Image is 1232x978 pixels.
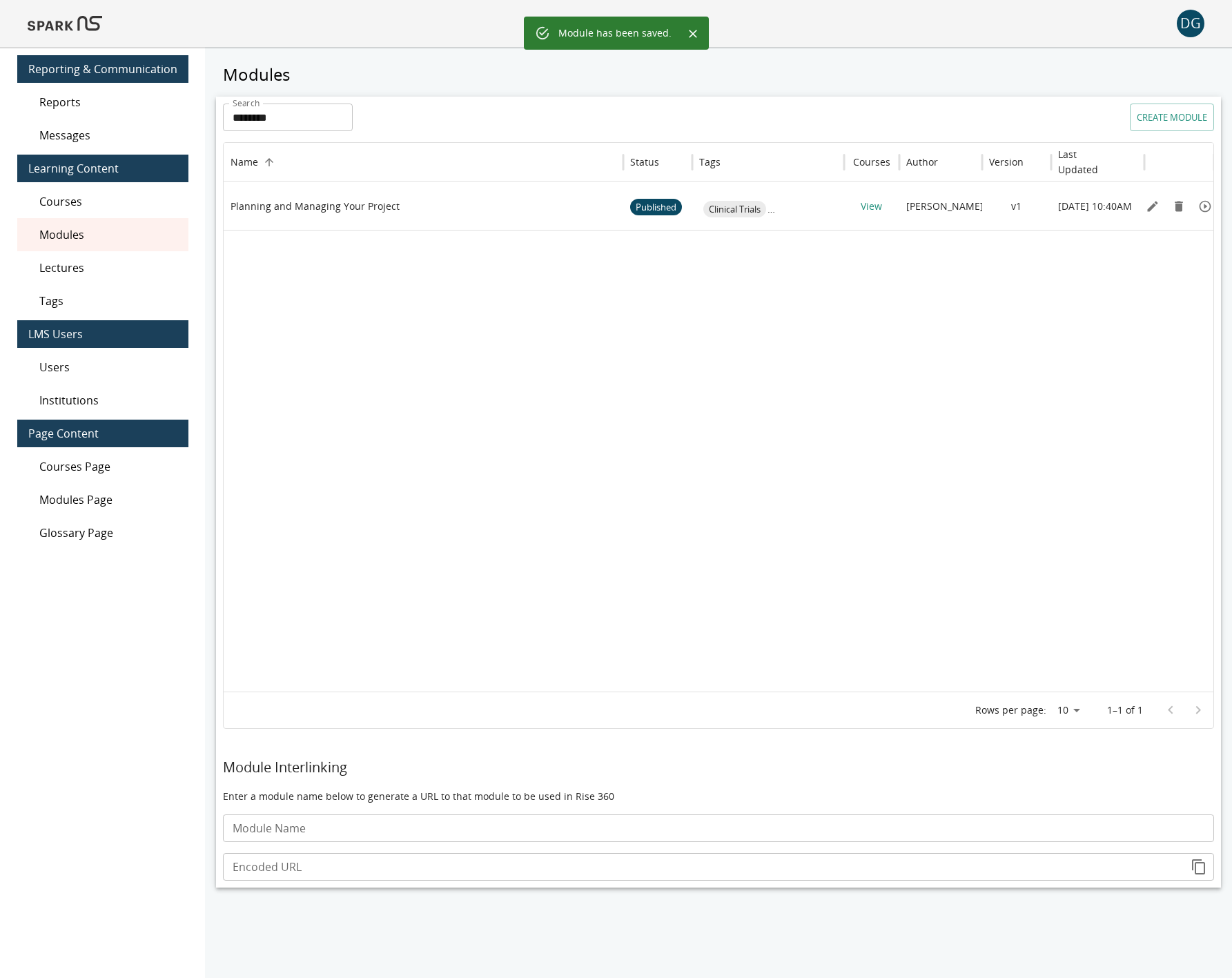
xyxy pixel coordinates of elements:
[223,756,1214,779] h6: Module Interlinking
[1130,104,1214,131] button: Create module
[989,155,1024,168] div: Version
[17,47,188,555] nav: main
[17,251,188,284] div: Lectures
[1177,10,1204,37] button: account of current user
[17,119,188,152] div: Messages
[1107,703,1143,717] p: 1–1 of 1
[17,218,188,251] div: Modules
[1198,199,1212,213] svg: Preview
[975,703,1046,717] p: Rows per page:
[906,199,984,213] p: [PERSON_NAME]
[39,359,177,375] span: Users
[1052,701,1085,721] div: 10
[939,153,959,172] button: Sort
[39,458,177,475] span: Courses Page
[683,23,703,44] button: Close
[661,153,680,172] button: Sort
[39,392,177,409] span: Institutions
[28,326,177,342] span: LMS Users
[231,155,258,168] div: Name
[1146,199,1160,213] svg: Edit
[853,155,890,168] div: Courses
[1172,199,1186,213] svg: Remove
[39,525,177,541] span: Glossary Page
[1118,153,1137,172] button: Sort
[28,61,177,77] span: Reporting & Communication
[216,63,1221,86] h5: Modules
[39,293,177,309] span: Tags
[17,384,188,417] div: Institutions
[861,199,882,213] a: View
[39,491,177,508] span: Modules Page
[1169,196,1189,217] button: Remove
[17,86,188,119] div: Reports
[17,284,188,317] div: Tags
[17,351,188,384] div: Users
[17,185,188,218] div: Courses
[28,160,177,177] span: Learning Content
[39,226,177,243] span: Modules
[231,199,400,213] p: Planning and Managing Your Project
[39,193,177,210] span: Courses
[982,182,1051,230] div: v1
[17,483,188,516] div: Modules Page
[630,184,682,231] span: Published
[906,155,938,168] div: Author
[1058,199,1132,213] p: [DATE] 10:40AM
[1177,10,1204,37] div: DG
[17,320,188,348] div: LMS Users
[28,7,102,40] img: Logo of SPARK at Stanford
[1185,853,1213,881] button: copy to clipboard
[223,790,1214,803] p: Enter a module name below to generate a URL to that module to be used in Rise 360
[1195,196,1215,217] button: Preview
[39,127,177,144] span: Messages
[1025,153,1044,172] button: Sort
[17,55,188,83] div: Reporting & Communication
[39,94,177,110] span: Reports
[28,425,177,442] span: Page Content
[260,153,279,172] button: Sort
[233,97,260,109] label: Search
[17,420,188,447] div: Page Content
[699,155,721,168] div: Tags
[39,260,177,276] span: Lectures
[558,21,672,46] div: Module has been saved.
[17,155,188,182] div: Learning Content
[630,155,659,168] div: Status
[722,153,741,172] button: Sort
[17,450,188,483] div: Courses Page
[1058,147,1117,177] h6: Last Updated
[1142,196,1163,217] button: Edit
[17,516,188,549] div: Glossary Page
